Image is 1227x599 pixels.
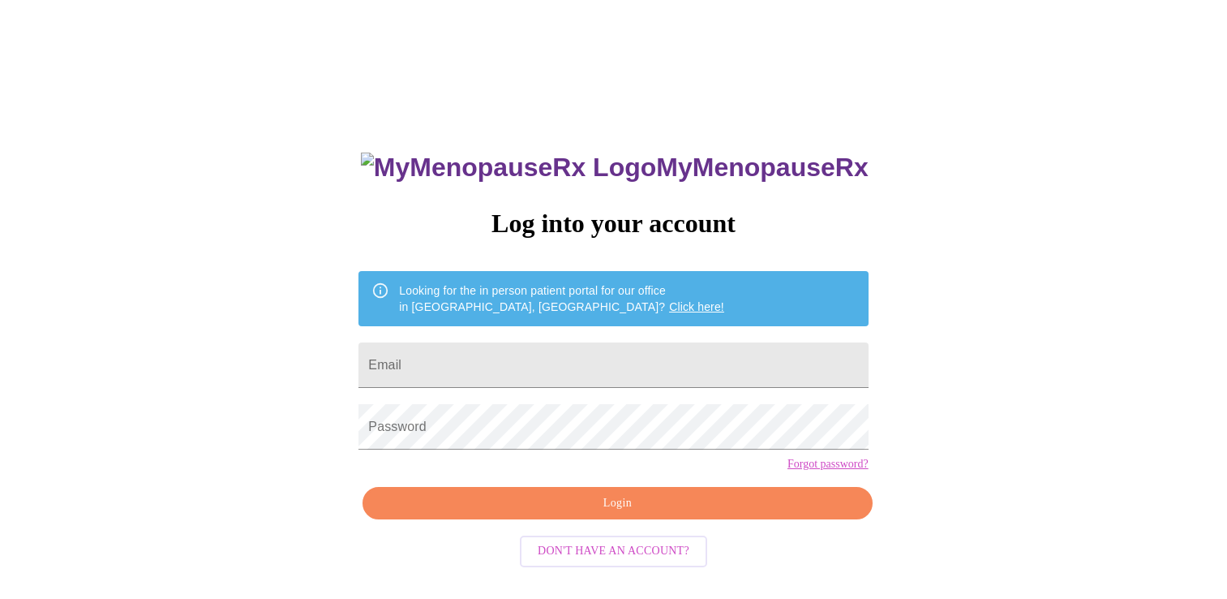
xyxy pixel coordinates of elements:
[516,543,711,557] a: Don't have an account?
[358,209,868,239] h3: Log into your account
[399,276,724,321] div: Looking for the in person patient portal for our office in [GEOGRAPHIC_DATA], [GEOGRAPHIC_DATA]?
[361,153,869,183] h3: MyMenopauseRx
[520,536,707,567] button: Don't have an account?
[787,458,869,471] a: Forgot password?
[361,153,656,183] img: MyMenopauseRx Logo
[538,541,689,562] span: Don't have an account?
[363,487,872,520] button: Login
[381,493,853,514] span: Login
[669,300,724,313] a: Click here!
